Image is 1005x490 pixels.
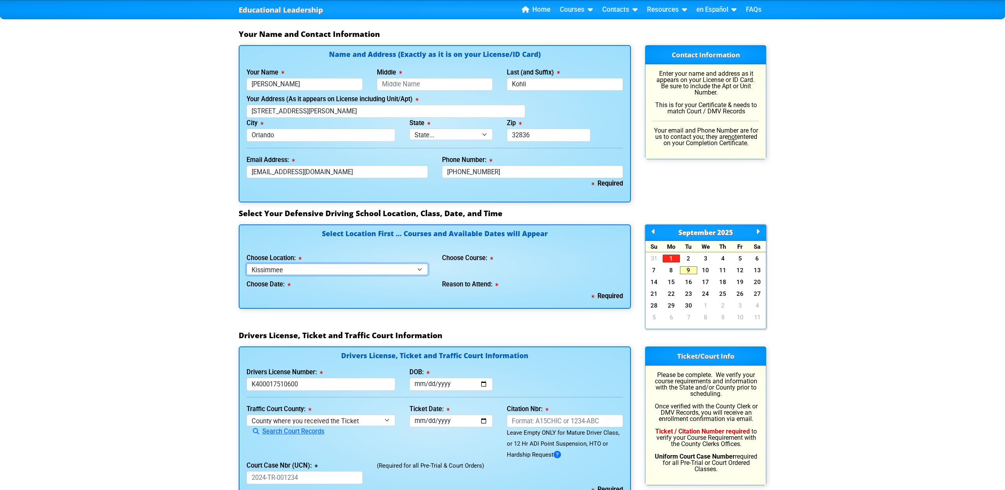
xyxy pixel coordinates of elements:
[645,302,663,310] a: 28
[247,157,295,163] label: Email Address:
[507,406,548,412] label: Citation Nbr:
[652,71,759,115] p: Enter your name and address as it appears on your License or ID Card. Be sure to include the Apt ...
[507,120,522,126] label: Zip
[655,453,735,460] b: Uniform Court Case Number
[663,241,680,252] div: Mo
[645,255,663,262] a: 31
[592,292,623,300] b: Required
[731,241,749,252] div: Fr
[697,313,714,321] a: 8
[239,29,766,39] h3: Your Name and Contact Information
[731,255,749,262] a: 5
[731,266,749,274] a: 12
[663,266,680,274] a: 8
[731,313,749,321] a: 10
[714,241,731,252] div: Th
[442,255,493,261] label: Choose Course:
[442,166,623,179] input: Where we can reach you
[663,302,680,310] a: 29
[377,69,402,76] label: Middle
[247,281,291,288] label: Choose Date:
[645,241,663,252] div: Su
[714,302,731,310] a: 2
[714,278,731,286] a: 18
[731,302,749,310] a: 3
[247,105,525,118] input: 123 Street Name
[247,255,301,261] label: Choose Location:
[680,313,697,321] a: 7
[592,180,623,187] b: Required
[680,241,697,252] div: Tu
[663,290,680,298] a: 22
[731,278,749,286] a: 19
[678,228,716,237] span: September
[247,428,324,435] a: Search Court Records
[663,255,680,262] a: 1
[680,278,697,286] a: 16
[655,428,750,435] b: Ticket / Citation Number required
[645,278,663,286] a: 14
[749,278,766,286] a: 20
[714,290,731,298] a: 25
[680,255,697,262] a: 2
[409,378,493,391] input: mm/dd/yyyy
[247,352,623,361] h4: Drivers License, Ticket and Traffic Court Information
[239,4,323,16] a: Educational Leadership
[680,266,697,274] a: 9
[370,460,630,484] div: (Required for all Pre-Trial & Court Orders)
[247,378,395,391] input: License or Florida ID Card Nbr
[714,313,731,321] a: 9
[507,69,560,76] label: Last (and Suffix)
[714,266,731,274] a: 11
[247,78,363,91] input: First Name
[749,266,766,274] a: 13
[409,369,429,375] label: DOB:
[442,157,492,163] label: Phone Number:
[409,120,430,126] label: State
[697,241,714,252] div: We
[749,255,766,262] a: 6
[247,69,284,76] label: Your Name
[680,290,697,298] a: 23
[599,4,641,16] a: Contacts
[743,4,765,16] a: FAQs
[247,369,323,375] label: Drivers License Number:
[442,281,498,288] label: Reason to Attend:
[697,255,714,262] a: 3
[409,406,450,412] label: Ticket Date:
[645,347,766,366] h3: Ticket/Court Info
[557,4,596,16] a: Courses
[644,4,690,16] a: Resources
[697,290,714,298] a: 24
[663,313,680,321] a: 6
[697,266,714,274] a: 10
[714,255,731,262] a: 4
[507,415,623,428] input: Format: A15CHIC or 1234-ABC
[377,78,493,91] input: Middle Name
[645,266,663,274] a: 7
[645,313,663,321] a: 5
[247,406,311,412] label: Traffic Court County:
[645,46,766,64] h3: Contact Information
[247,166,428,179] input: myname@domain.com
[728,133,737,140] u: not
[247,96,418,102] label: Your Address (As it appears on License including Unit/Apt)
[749,241,766,252] div: Sa
[247,51,623,58] h4: Name and Address (Exactly as it is on your License/ID Card)
[507,427,623,460] div: Leave Empty ONLY for Mature Driver Class, or 12 Hr ADI Point Suspension, HTO or Hardship Request
[247,129,395,142] input: Tallahassee
[247,471,363,484] input: 2024-TR-001234
[247,230,623,246] h4: Select Location First ... Courses and Available Dates will Appear
[519,4,554,16] a: Home
[409,415,493,428] input: mm/dd/yyyy
[749,290,766,298] a: 27
[697,278,714,286] a: 17
[247,463,318,469] label: Court Case Nbr (UCN):
[239,331,766,340] h3: Drivers License, Ticket and Traffic Court Information
[645,290,663,298] a: 21
[247,120,263,126] label: City
[652,372,759,472] p: Please be complete. We verify your course requirements and information with the State and/or Coun...
[717,228,733,237] span: 2025
[663,278,680,286] a: 15
[507,78,623,91] input: Last Name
